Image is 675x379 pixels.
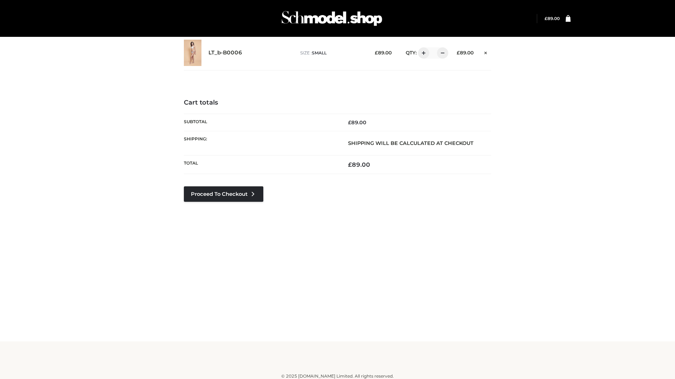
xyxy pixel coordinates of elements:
[375,50,378,55] span: £
[348,161,370,168] bdi: 89.00
[457,50,460,55] span: £
[184,186,263,202] a: Proceed to Checkout
[184,131,337,155] th: Shipping:
[545,16,547,21] span: £
[184,99,491,107] h4: Cart totals
[348,119,351,126] span: £
[300,50,364,56] p: size :
[348,140,474,146] strong: Shipping will be calculated at checkout
[208,49,242,56] a: LT_b-B0006
[481,47,491,56] a: Remove this item
[348,119,366,126] bdi: 89.00
[457,50,474,55] bdi: 89.00
[545,16,560,21] bdi: 89.00
[184,155,337,174] th: Total
[399,47,446,59] div: QTY:
[545,16,560,21] a: £89.00
[184,114,337,131] th: Subtotal
[184,40,201,66] img: LT_b-B0006 - SMALL
[375,50,392,55] bdi: 89.00
[312,50,327,55] span: SMALL
[279,5,385,32] img: Schmodel Admin 964
[348,161,352,168] span: £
